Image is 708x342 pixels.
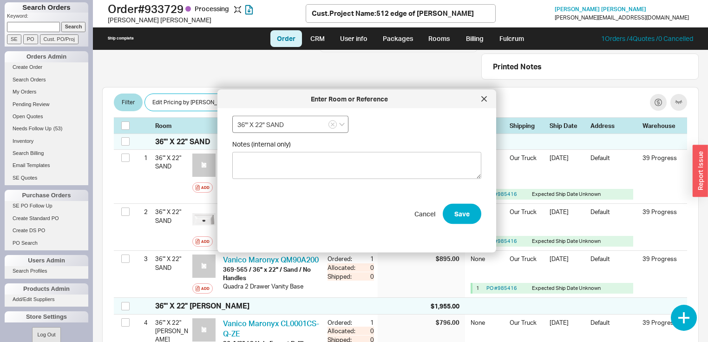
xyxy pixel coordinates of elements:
[550,154,585,175] div: [DATE]
[422,30,457,47] a: Rooms
[357,263,374,272] div: 0
[486,285,517,291] a: PO #985416
[155,136,210,147] div: 36"' X 22" SAND
[232,140,481,148] span: Notes (internal only)
[5,124,88,134] a: Needs Follow Up(53)
[590,121,637,130] div: Address
[510,154,544,175] div: Our Truck
[7,13,88,22] p: Keyword:
[223,265,320,282] div: 369-565 / 36" x 22" / Sand / No Handles
[155,301,249,311] div: 36"' X 22" [PERSON_NAME]
[136,204,148,220] div: 2
[144,94,242,111] button: Edit Pricing by [PERSON_NAME]
[601,34,693,42] a: 1Orders /4Quotes /0 Cancelled
[5,255,88,266] div: Users Admin
[590,208,637,222] div: Default
[13,126,52,131] span: Needs Follow Up
[201,238,210,245] div: Add
[223,255,319,264] a: Vanico Maronyx QM90A200
[222,94,477,104] div: Enter Room or Reference
[5,238,88,248] a: PO Search
[472,236,633,247] div: Expected Ship Date Unknown
[642,255,680,263] div: 39 Progress
[201,285,210,292] div: Add
[5,148,88,158] a: Search Billing
[472,283,633,294] div: Expected Ship Date Unknown
[108,15,306,25] div: [PERSON_NAME] [PERSON_NAME]
[5,87,88,97] a: My Orders
[5,266,88,276] a: Search Profiles
[642,318,680,327] div: 39 Progress
[5,226,88,235] a: Create DS PO
[472,189,633,200] div: Expected Ship Date Unknown
[510,318,544,340] div: Our Truck
[5,51,88,62] div: Orders Admin
[201,184,210,191] div: Add
[510,255,544,269] div: Our Truck
[5,214,88,223] a: Create Standard PO
[155,121,189,130] div: Room
[108,36,134,41] div: Ship complete
[5,311,88,322] div: Store Settings
[590,154,637,175] div: Default
[7,34,21,44] input: SE
[232,116,348,133] input: Select Room
[5,201,88,211] a: SE PO Follow Up
[13,101,50,107] span: Pending Review
[357,272,374,281] div: 0
[357,255,374,263] div: 1
[414,209,435,218] span: Cancel
[339,123,345,127] svg: open menu
[493,61,687,72] div: Printed Notes
[312,8,474,18] div: Cust. Project Name : 512 edge of [PERSON_NAME]
[192,318,216,342] img: no_photo
[376,30,420,47] a: Packages
[61,22,86,32] input: Search
[223,282,320,290] div: Quadra 2 Drawer Vanity Base
[328,327,357,335] div: Allocated:
[642,121,680,130] div: Warehouse
[192,182,213,193] button: Add
[232,152,481,179] textarea: Notes (internal only)
[328,318,357,327] div: Ordered:
[155,204,189,228] div: 36"' X 22" SAND
[40,34,79,44] input: Cust. PO/Proj
[642,154,680,162] div: 39 Progress
[192,154,216,177] img: no_photo
[357,318,374,327] div: 1
[5,295,88,304] a: Add/Edit Suppliers
[5,2,88,13] h1: Search Orders
[195,5,230,13] span: Processing
[192,255,216,278] img: no_photo
[5,100,88,109] a: Pending Review
[5,161,88,170] a: Email Templates
[155,150,189,174] div: 36"' X 22" SAND
[155,251,189,275] div: 36"' X 22" SAND
[223,319,319,338] a: Vanico Maronyx CL0001CS-Q-ZE
[192,283,213,294] button: Add
[510,208,544,222] div: Our Truck
[357,327,374,335] div: 0
[328,272,357,281] div: Shipped:
[333,30,374,47] a: User info
[486,191,517,197] a: PO #985416
[5,62,88,72] a: Create Order
[471,255,504,269] div: None
[192,236,213,247] button: Add
[192,208,216,231] img: undr_gxyhcm
[270,30,302,47] a: Order
[328,255,357,263] div: Ordered:
[5,283,88,295] div: Products Admin
[5,173,88,183] a: SE Quotes
[486,238,517,244] a: PO #985416
[555,6,646,13] a: [PERSON_NAME] [PERSON_NAME]
[5,190,88,201] div: Purchase Orders
[550,121,585,130] div: Ship Date
[436,318,459,327] div: $796.00
[431,302,459,311] div: $1,955.00
[550,208,585,222] div: [DATE]
[471,318,504,340] div: None
[493,30,531,47] a: Fulcrum
[550,255,585,269] div: [DATE]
